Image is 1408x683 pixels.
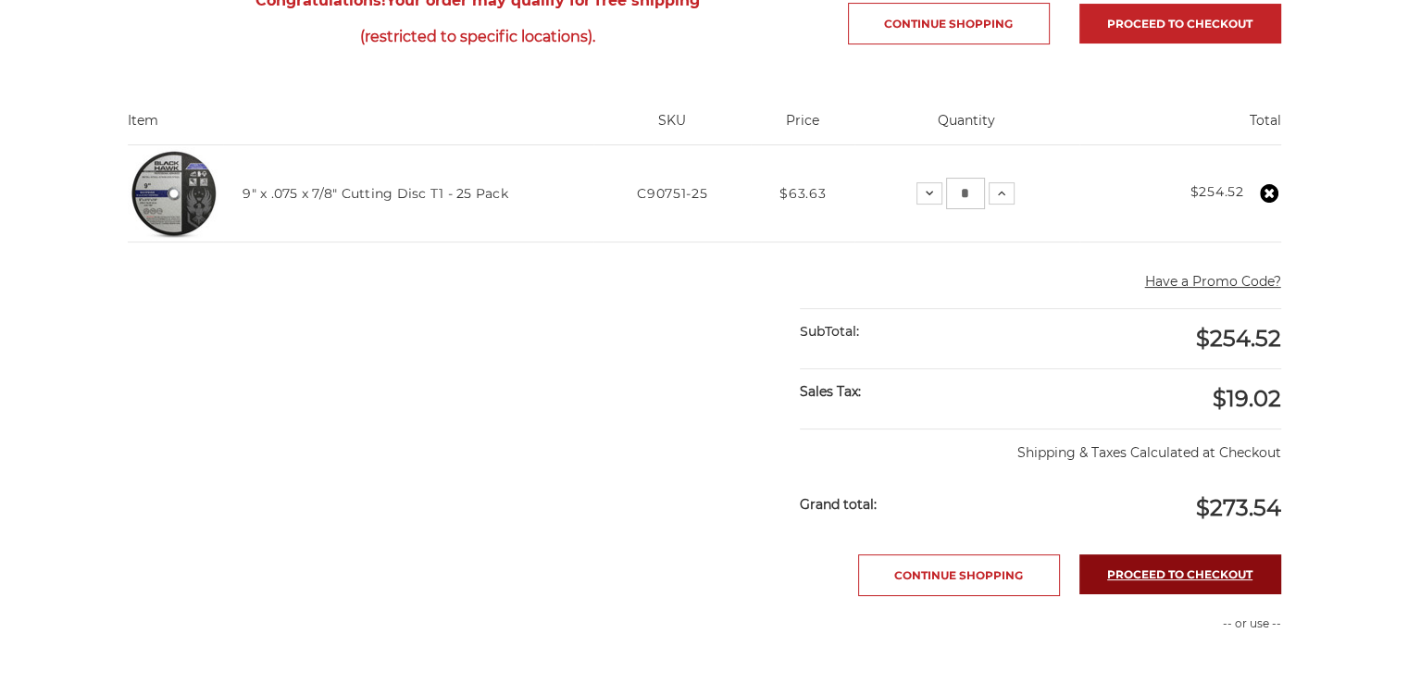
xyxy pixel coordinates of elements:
span: $273.54 [1196,494,1281,521]
span: (restricted to specific locations). [128,19,829,55]
th: Item [128,111,594,144]
a: 9" x .075 x 7/8" Cutting Disc T1 - 25 Pack [243,185,508,202]
th: SKU [593,111,751,144]
span: $63.63 [779,185,826,202]
a: Proceed to checkout [1079,4,1281,43]
th: Quantity [854,111,1079,144]
div: SubTotal: [800,309,1040,354]
strong: Grand total: [800,496,877,513]
a: Proceed to checkout [1079,554,1281,594]
a: Continue Shopping [848,3,1050,44]
a: Continue Shopping [858,554,1060,596]
button: Have a Promo Code? [1145,272,1281,292]
input: 9" x .075 x 7/8" Cutting Disc T1 - 25 Pack Quantity: [946,178,985,209]
strong: Sales Tax: [800,383,861,400]
th: Total [1079,111,1281,144]
th: Price [751,111,854,144]
span: C90751-25 [637,185,707,202]
strong: $254.52 [1190,183,1244,200]
p: Shipping & Taxes Calculated at Checkout [800,428,1280,463]
span: $254.52 [1196,325,1281,352]
img: 9 inch cut off wheel [128,147,220,240]
p: -- or use -- [1050,615,1281,632]
span: $19.02 [1213,385,1281,412]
